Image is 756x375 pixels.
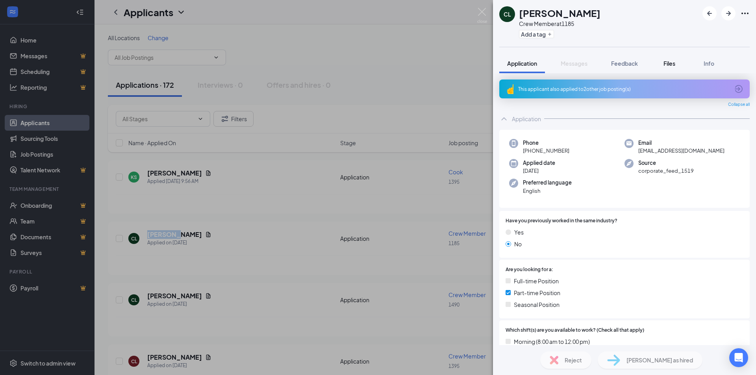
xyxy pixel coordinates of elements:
[721,6,736,20] button: ArrowRight
[547,32,552,37] svg: Plus
[702,6,717,20] button: ArrowLeftNew
[504,10,511,18] div: CL
[519,20,600,28] div: Crew Member at 1185
[514,240,522,248] span: No
[499,114,509,124] svg: ChevronUp
[638,147,724,155] span: [EMAIL_ADDRESS][DOMAIN_NAME]
[523,159,555,167] span: Applied date
[507,60,537,67] span: Application
[519,6,600,20] h1: [PERSON_NAME]
[728,102,750,108] span: Collapse all
[523,179,572,187] span: Preferred language
[523,187,572,195] span: English
[514,228,524,236] span: Yes
[724,9,733,18] svg: ArrowRight
[705,9,714,18] svg: ArrowLeftNew
[663,60,675,67] span: Files
[523,139,569,147] span: Phone
[514,337,590,346] span: Morning (8:00 am to 12:00 pm)
[514,288,560,297] span: Part-time Position
[611,60,638,67] span: Feedback
[523,167,555,175] span: [DATE]
[518,86,729,92] div: This applicant also applied to 2 other job posting(s)
[512,115,541,123] div: Application
[638,159,694,167] span: Source
[740,9,750,18] svg: Ellipses
[638,139,724,147] span: Email
[506,327,644,334] span: Which shift(s) are you available to work? (Check all that apply)
[506,217,617,225] span: Have you previously worked in the same industry?
[734,84,743,94] svg: ArrowCircle
[514,300,560,309] span: Seasonal Position
[523,147,569,155] span: [PHONE_NUMBER]
[638,167,694,175] span: corporate_feed_1519
[506,266,553,273] span: Are you looking for a:
[519,30,554,38] button: PlusAdd a tag
[704,60,714,67] span: Info
[729,348,748,367] div: Open Intercom Messenger
[514,277,559,285] span: Full-time Position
